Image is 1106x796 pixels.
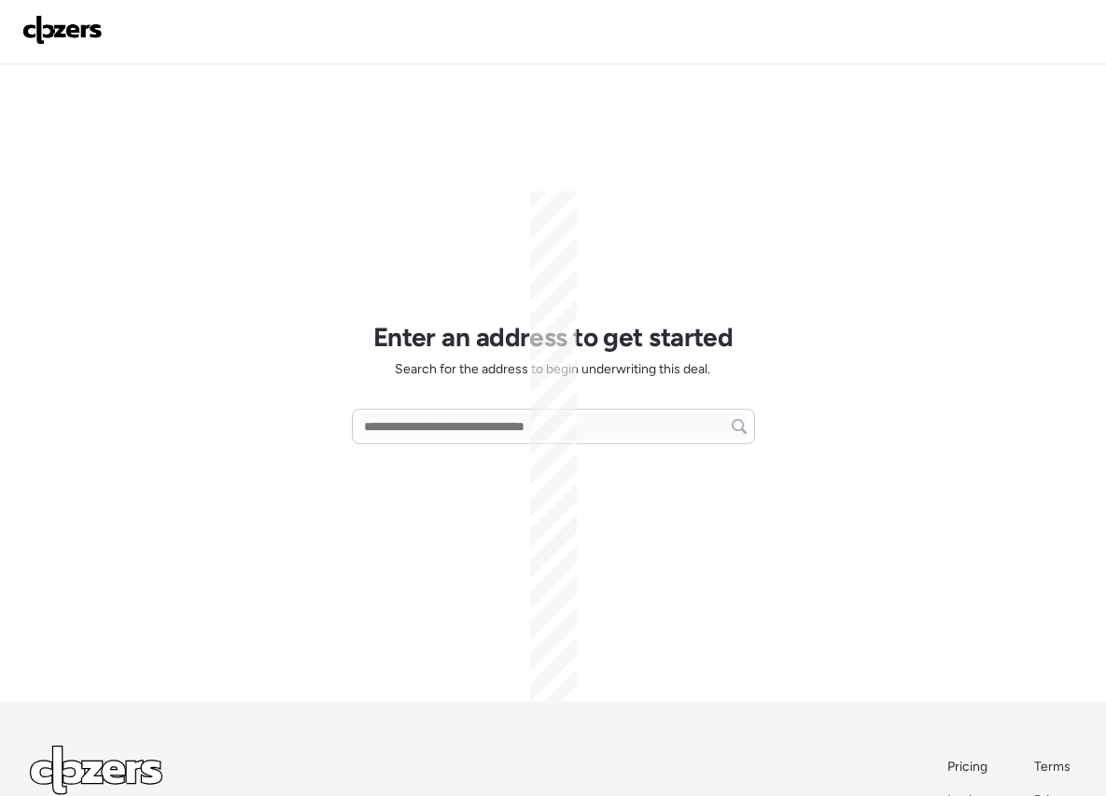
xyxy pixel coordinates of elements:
[947,759,987,775] span: Pricing
[395,360,710,379] span: Search for the address to begin underwriting this deal.
[1034,759,1071,775] span: Terms
[30,746,162,795] img: Logo Light
[373,321,734,353] h1: Enter an address to get started
[1034,758,1076,776] a: Terms
[22,15,103,45] img: Logo
[947,758,989,776] a: Pricing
